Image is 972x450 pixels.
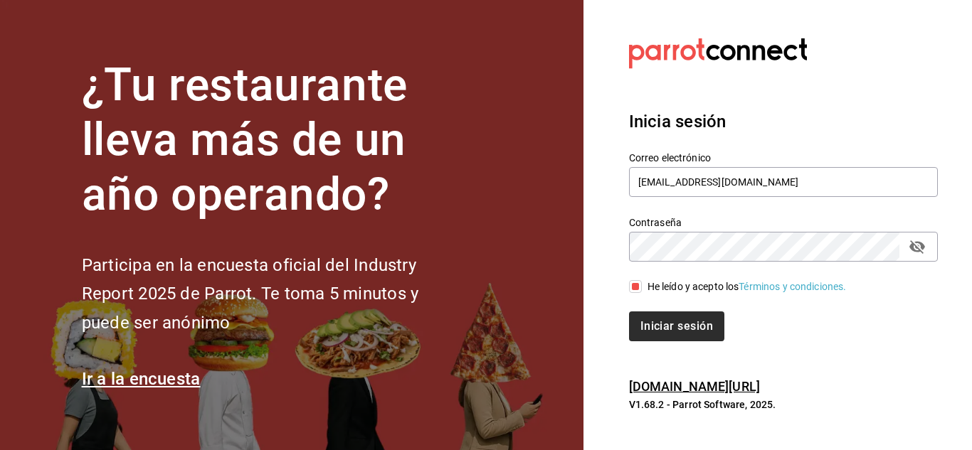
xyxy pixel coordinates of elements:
p: V1.68.2 - Parrot Software, 2025. [629,397,938,412]
button: Iniciar sesión [629,311,724,341]
a: Términos y condiciones. [739,281,846,292]
div: He leído y acepto los [648,279,847,294]
input: Ingresa tu correo electrónico [629,167,938,197]
h1: ¿Tu restaurante lleva más de un año operando? [82,58,466,222]
a: Ir a la encuesta [82,369,201,389]
label: Correo electrónico [629,153,938,163]
a: [DOMAIN_NAME][URL] [629,379,760,394]
label: Contraseña [629,218,938,227]
h3: Inicia sesión [629,109,938,134]
h2: Participa en la encuesta oficial del Industry Report 2025 de Parrot. Te toma 5 minutos y puede se... [82,251,466,338]
button: passwordField [905,235,929,259]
